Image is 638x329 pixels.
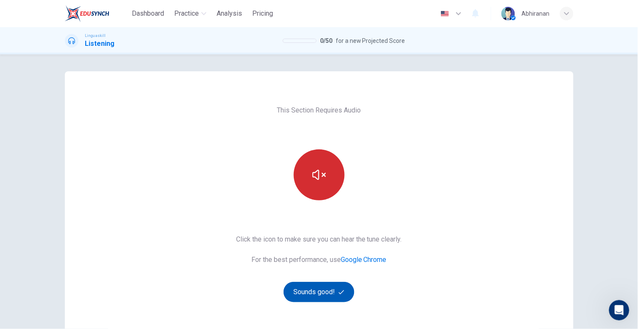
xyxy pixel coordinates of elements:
h1: Messages [63,4,109,18]
img: EduSynch logo [65,5,109,22]
img: Profile image for Fin [10,30,27,47]
span: Pricing [252,8,273,19]
span: 0 / 50 [320,36,332,46]
div: • 17h ago [40,38,68,47]
button: Ask a question [47,210,123,227]
span: Linguaskill [85,33,106,39]
button: Pricing [249,6,276,21]
div: Fin [30,38,39,47]
button: Analysis [213,6,245,21]
span: Home [20,272,37,278]
span: Help [134,272,148,278]
button: Sounds good! [284,282,355,302]
img: Profile picture [501,7,515,20]
h1: Listening [85,39,115,49]
iframe: Intercom live chat [609,300,630,321]
button: Practice [171,6,210,21]
button: Dashboard [128,6,167,21]
span: Analysis [217,8,242,19]
span: This Section Requires Audio [277,105,361,115]
span: for a new Projected Score [336,36,405,46]
span: Messages [68,272,101,278]
span: Dashboard [132,8,164,19]
a: EduSynch logo [65,5,129,22]
img: en [440,11,450,17]
div: Close [149,3,164,19]
span: Click the icon to make sure you can hear the tune clearly. [236,234,402,245]
button: Help [113,251,170,285]
div: Abhiranan [522,8,550,19]
a: Google Chrome [341,256,387,264]
span: For the best performance, use [236,255,402,265]
span: Practice [174,8,199,19]
button: Messages [56,251,113,285]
